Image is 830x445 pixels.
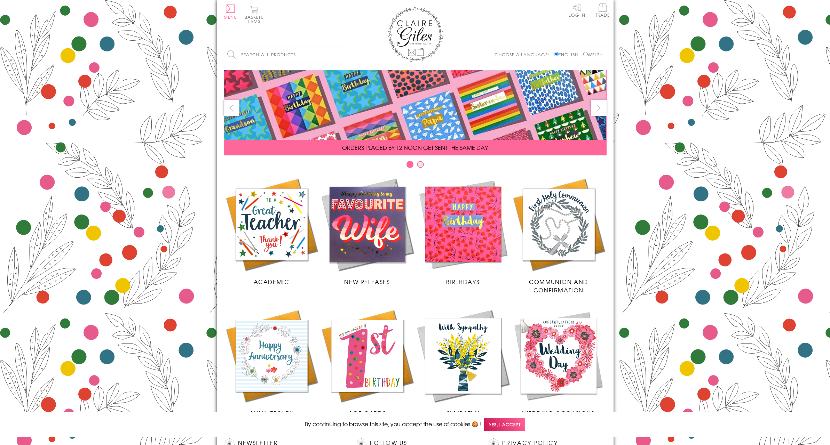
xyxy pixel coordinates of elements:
[554,51,582,58] label: English
[250,409,294,417] span: Anniversary
[484,418,525,431] span: Yes, I accept
[224,14,237,20] span: Menu
[583,52,588,56] input: Welsh
[254,277,290,286] span: Academic
[319,177,415,286] a: New Releases
[348,409,386,417] span: Age Cards
[495,51,553,58] p: Choose a language:
[248,14,264,24] span: 0 items
[224,100,239,116] button: prev
[342,143,488,152] span: ORDERS PLACED BY 12 NOON GET SENT THE SAME DAY
[511,177,607,294] a: Communion and Confirmation
[406,161,413,168] button: Carousel Page 1 (Current Slide)
[344,277,390,286] span: New Releases
[511,308,607,417] a: Wedding Occasions
[339,47,346,63] input: Search
[224,5,237,19] button: Menu
[224,308,319,417] a: Anniversary
[595,3,610,18] a: Trade
[446,277,480,286] span: Birthdays
[417,161,424,168] button: Carousel Page 2
[415,177,511,286] a: Birthdays
[415,308,511,417] a: Sympathy
[529,277,588,294] span: Communion and Confirmation
[224,177,319,286] a: Academic
[224,47,346,63] input: Search all products
[591,100,607,116] button: next
[245,6,264,23] button: Basket0 items
[554,52,559,56] input: English
[595,3,610,17] span: Trade
[224,161,607,171] div: Carousel Pagination
[447,409,479,417] span: Sympathy
[387,7,443,62] img: Claire Giles Greetings Cards
[522,409,594,417] span: Wedding Occasions
[583,51,603,58] label: Welsh
[319,308,415,417] a: Age Cards
[569,3,585,17] a: Log In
